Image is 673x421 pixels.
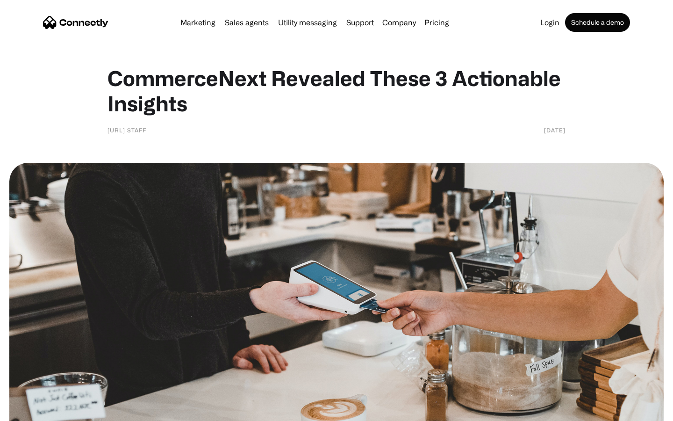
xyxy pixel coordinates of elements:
[343,19,378,26] a: Support
[221,19,272,26] a: Sales agents
[537,19,563,26] a: Login
[274,19,341,26] a: Utility messaging
[107,65,566,116] h1: CommerceNext Revealed These 3 Actionable Insights
[565,13,630,32] a: Schedule a demo
[544,125,566,135] div: [DATE]
[379,16,419,29] div: Company
[382,16,416,29] div: Company
[177,19,219,26] a: Marketing
[107,125,146,135] div: [URL] Staff
[421,19,453,26] a: Pricing
[19,405,56,418] ul: Language list
[9,405,56,418] aside: Language selected: English
[43,15,108,29] a: home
